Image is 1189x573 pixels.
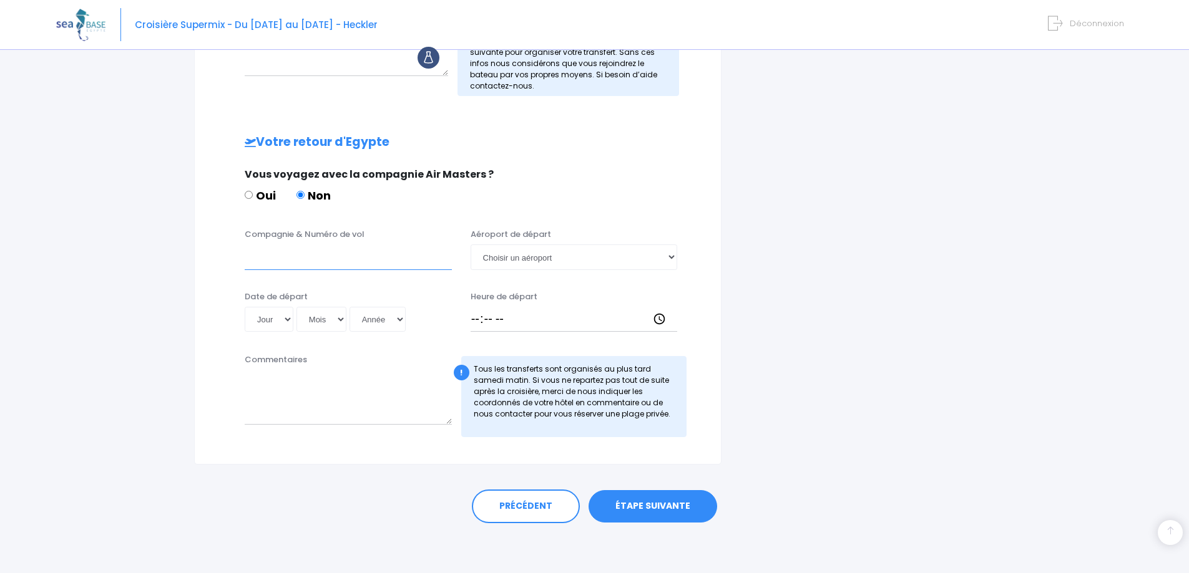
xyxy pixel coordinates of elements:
[454,365,469,380] div: !
[472,489,580,523] a: PRÉCÉDENT
[245,354,307,366] label: Commentaires
[296,187,331,204] label: Non
[135,18,378,31] span: Croisière Supermix - Du [DATE] au [DATE] - Heckler
[471,228,551,241] label: Aéroport de départ
[589,490,717,522] a: ÉTAPE SUIVANTE
[457,6,680,96] div: Si votre vol atterri avant samedi midi : merci de noter impérativement les coordonnés de votre hô...
[245,291,308,303] label: Date de départ
[245,191,253,199] input: Oui
[245,167,494,181] span: Vous voyagez avec la compagnie Air Masters ?
[1070,17,1124,29] span: Déconnexion
[471,291,537,303] label: Heure de départ
[245,187,276,204] label: Oui
[461,356,687,437] div: Tous les transferts sont organisés au plus tard samedi matin. Si vous ne repartez pas tout de sui...
[245,228,365,241] label: Compagnie & Numéro de vol
[296,191,305,199] input: Non
[220,135,696,150] h2: Votre retour d'Egypte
